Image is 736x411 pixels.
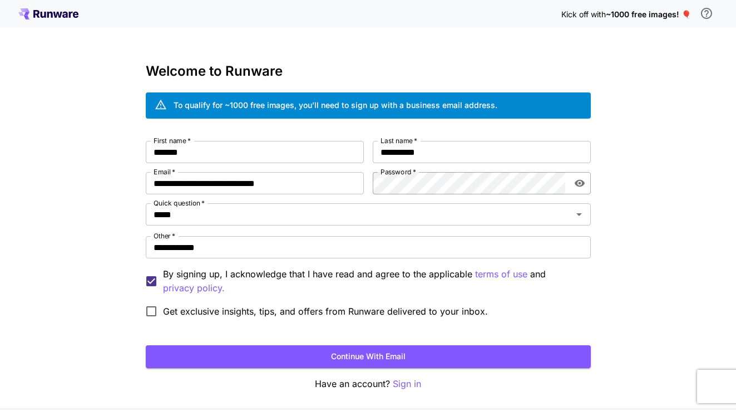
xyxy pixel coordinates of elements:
[475,267,527,281] p: terms of use
[695,2,718,25] button: In order to qualify for free credit, you need to sign up with a business email address and click ...
[174,99,497,111] div: To qualify for ~1000 free images, you’ll need to sign up with a business email address.
[475,267,527,281] button: By signing up, I acknowledge that I have read and agree to the applicable and privacy policy.
[163,281,225,295] p: privacy policy.
[163,281,225,295] button: By signing up, I acknowledge that I have read and agree to the applicable terms of use and
[146,345,591,368] button: Continue with email
[381,136,417,145] label: Last name
[570,173,590,193] button: toggle password visibility
[154,167,175,177] label: Email
[393,377,421,391] button: Sign in
[381,167,416,177] label: Password
[146,377,591,391] p: Have an account?
[606,9,691,19] span: ~1000 free images! 🎈
[163,305,488,318] span: Get exclusive insights, tips, and offers from Runware delivered to your inbox.
[154,198,205,208] label: Quick question
[154,136,191,145] label: First name
[154,231,175,241] label: Other
[146,63,591,79] h3: Welcome to Runware
[163,267,582,295] p: By signing up, I acknowledge that I have read and agree to the applicable and
[571,207,587,222] button: Open
[561,9,606,19] span: Kick off with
